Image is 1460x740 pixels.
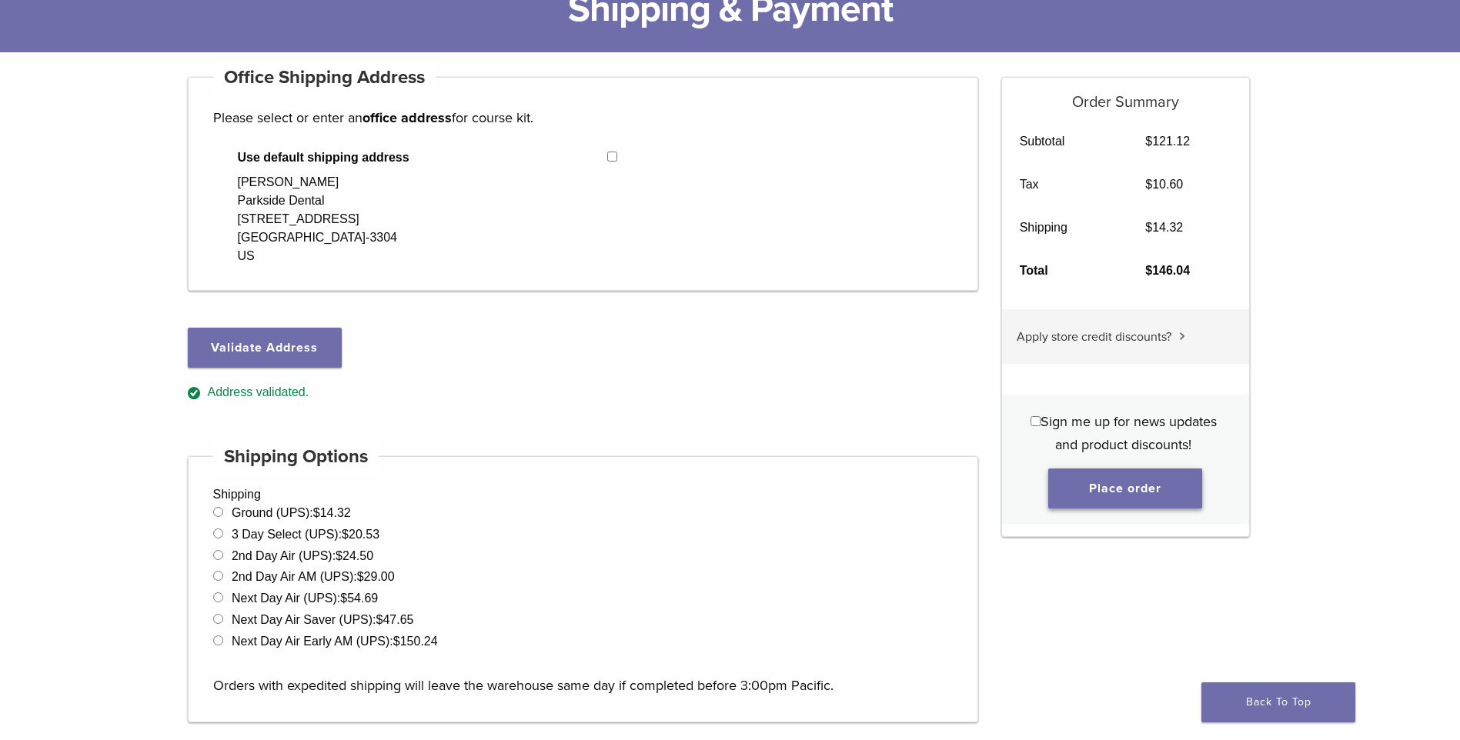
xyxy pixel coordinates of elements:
[342,528,379,541] bdi: 20.53
[213,651,954,697] p: Orders with expedited shipping will leave the warehouse same day if completed before 3:00pm Pacific.
[393,635,400,648] span: $
[238,148,608,167] span: Use default shipping address
[213,106,954,129] p: Please select or enter an for course kit.
[232,549,373,562] label: 2nd Day Air (UPS):
[1145,264,1152,277] span: $
[1041,413,1217,453] span: Sign me up for news updates and product discounts!
[213,59,436,96] h4: Office Shipping Address
[232,592,378,605] label: Next Day Air (UPS):
[1002,249,1128,292] th: Total
[393,635,438,648] bdi: 150.24
[1145,221,1183,234] bdi: 14.32
[232,528,379,541] label: 3 Day Select (UPS):
[340,592,378,605] bdi: 54.69
[1145,178,1183,191] bdi: 10.60
[357,570,364,583] span: $
[1201,682,1355,722] a: Back To Top
[238,173,397,265] div: [PERSON_NAME] Parkside Dental [STREET_ADDRESS] [GEOGRAPHIC_DATA]-3304 US
[232,635,438,648] label: Next Day Air Early AM (UPS):
[1145,135,1152,148] span: $
[376,613,383,626] span: $
[1145,264,1190,277] bdi: 146.04
[336,549,342,562] span: $
[1179,332,1185,340] img: caret.svg
[342,528,349,541] span: $
[213,438,379,475] h4: Shipping Options
[1031,416,1041,426] input: Sign me up for news updates and product discounts!
[357,570,395,583] bdi: 29.00
[1002,163,1128,206] th: Tax
[188,383,979,402] div: Address validated.
[232,506,351,519] label: Ground (UPS):
[188,456,979,722] div: Shipping
[1002,78,1249,112] h5: Order Summary
[376,613,414,626] bdi: 47.65
[313,506,320,519] span: $
[1145,135,1190,148] bdi: 121.12
[1002,120,1128,163] th: Subtotal
[1017,329,1171,345] span: Apply store credit discounts?
[188,328,342,368] button: Validate Address
[232,613,414,626] label: Next Day Air Saver (UPS):
[1048,468,1202,508] button: Place order
[340,592,347,605] span: $
[336,549,373,562] bdi: 24.50
[1002,206,1128,249] th: Shipping
[1145,178,1152,191] span: $
[232,570,395,583] label: 2nd Day Air AM (UPS):
[1145,221,1152,234] span: $
[362,109,452,126] strong: office address
[313,506,351,519] bdi: 14.32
